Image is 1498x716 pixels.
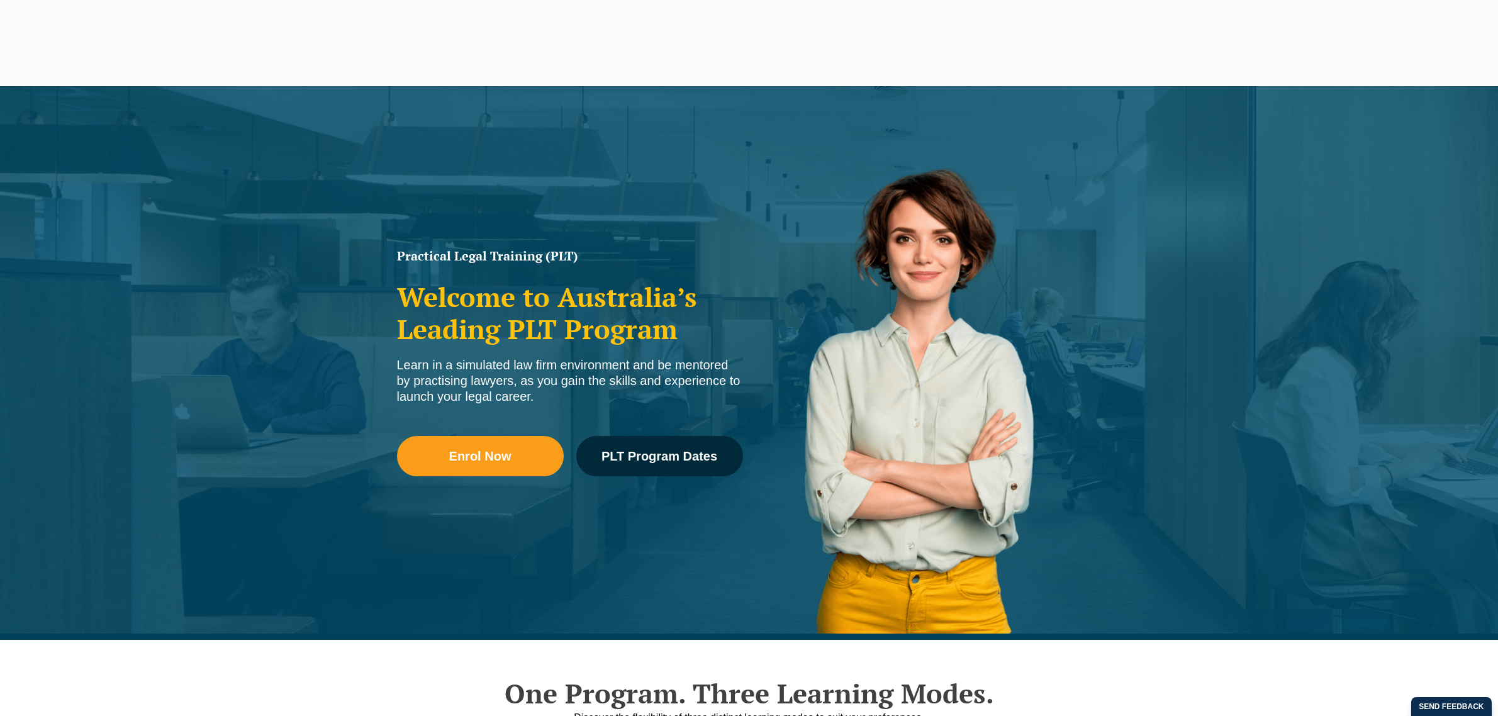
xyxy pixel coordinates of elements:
[601,450,717,462] span: PLT Program Dates
[576,436,743,476] a: PLT Program Dates
[397,250,743,262] h1: Practical Legal Training (PLT)
[397,281,743,345] h2: Welcome to Australia’s Leading PLT Program
[397,357,743,405] div: Learn in a simulated law firm environment and be mentored by practising lawyers, as you gain the ...
[449,450,511,462] span: Enrol Now
[397,436,564,476] a: Enrol Now
[391,678,1108,709] h2: One Program. Three Learning Modes.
